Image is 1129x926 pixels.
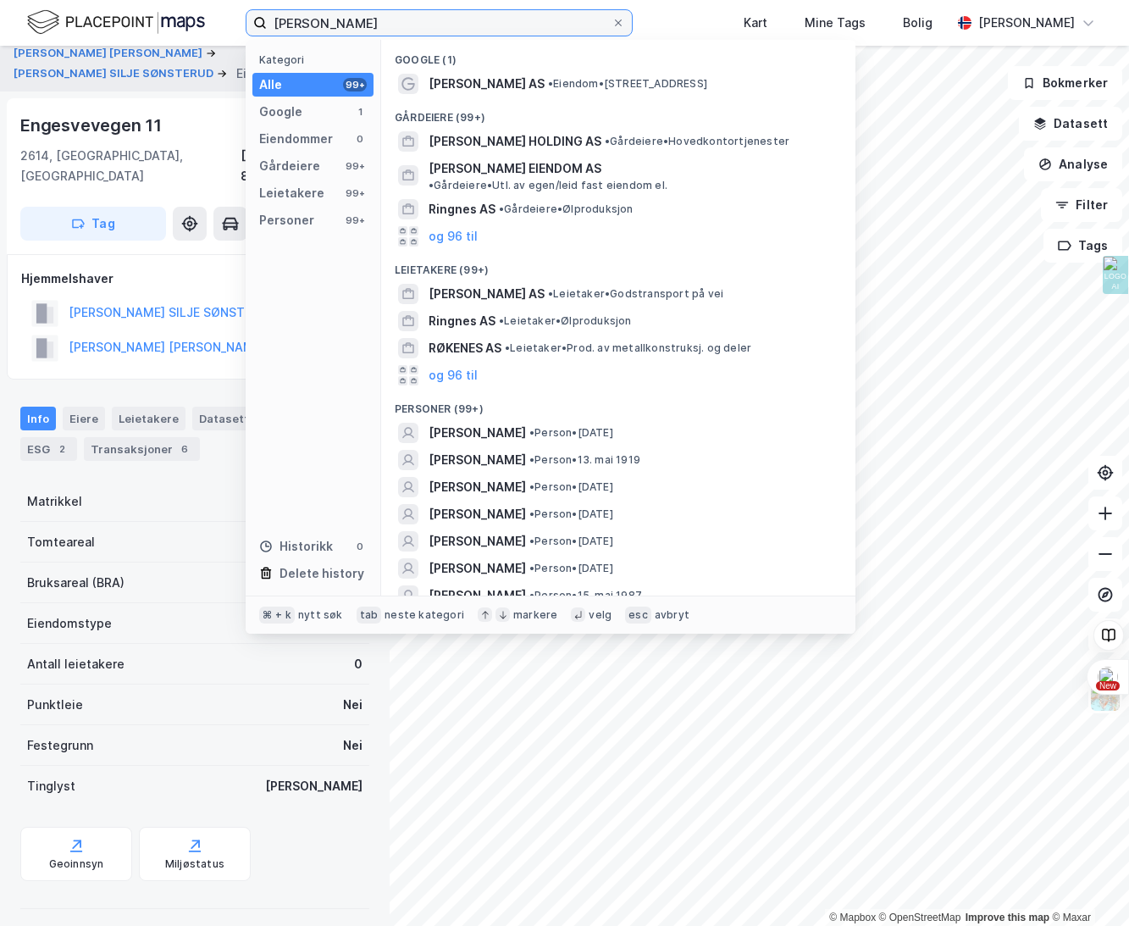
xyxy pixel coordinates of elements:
span: • [605,135,610,147]
span: • [529,453,534,466]
div: 0 [353,132,367,146]
div: neste kategori [385,608,464,622]
span: [PERSON_NAME] [429,477,526,497]
div: Datasett [192,407,256,430]
span: Person • [DATE] [529,507,613,521]
span: • [529,480,534,493]
div: Kategori [259,53,374,66]
span: Person • [DATE] [529,480,613,494]
div: Transaksjoner [84,437,200,461]
button: Filter [1041,188,1122,222]
a: Mapbox [829,912,876,923]
div: Info [20,407,56,430]
span: • [529,589,534,602]
button: og 96 til [429,226,478,247]
div: Eiere [63,407,105,430]
div: 0 [354,654,362,674]
div: tab [357,607,382,624]
div: Antall leietakere [27,654,125,674]
span: Gårdeiere • Utl. av egen/leid fast eiendom el. [429,179,667,192]
span: • [529,426,534,439]
div: Historikk [259,536,333,557]
div: Tinglyst [27,776,75,796]
div: [PERSON_NAME] [978,13,1075,33]
img: logo.f888ab2527a4732fd821a326f86c7f29.svg [27,8,205,37]
span: Leietaker • Ølproduksjon [499,314,632,328]
span: [PERSON_NAME] [429,585,526,606]
div: 2 [53,441,70,457]
span: Person • [DATE] [529,562,613,575]
span: • [499,314,504,327]
div: Eiendommer [259,129,333,149]
div: Geoinnsyn [49,857,104,871]
span: • [529,535,534,547]
span: Person • [DATE] [529,426,613,440]
div: Eiendom [236,64,287,84]
div: Leietakere [112,407,185,430]
iframe: Chat Widget [1044,845,1129,926]
span: • [548,77,553,90]
div: Google [259,102,302,122]
span: Leietaker • Prod. av metallkonstruksj. og deler [505,341,751,355]
span: [PERSON_NAME] AS [429,74,545,94]
div: nytt søk [298,608,343,622]
div: Kart [744,13,767,33]
span: [PERSON_NAME] [429,450,526,470]
span: [PERSON_NAME] [429,504,526,524]
div: Alle [259,75,282,95]
span: Gårdeiere • Hovedkontortjenester [605,135,789,148]
div: Engesvevegen 11 [20,112,165,139]
span: • [529,507,534,520]
button: [PERSON_NAME] [PERSON_NAME] [14,45,206,62]
span: Gårdeiere • Ølproduksjon [499,202,634,216]
div: Delete history [279,563,364,584]
div: Nei [343,695,362,715]
div: Personer (99+) [381,389,855,419]
button: Bokmerker [1008,66,1122,100]
div: Kontrollprogram for chat [1044,845,1129,926]
div: Gårdeiere [259,156,320,176]
div: Eiendomstype [27,613,112,634]
span: Person • 15. mai 1987 [529,589,642,602]
div: Matrikkel [27,491,82,512]
div: ⌘ + k [259,607,295,624]
div: Mine Tags [805,13,866,33]
div: [PERSON_NAME] [265,776,362,796]
span: • [499,202,504,215]
span: • [529,562,534,574]
div: Festegrunn [27,735,93,756]
span: [PERSON_NAME] EIENDOM AS [429,158,601,179]
div: Gårdeiere (99+) [381,97,855,128]
button: og 96 til [429,365,478,385]
span: Person • [DATE] [529,535,613,548]
span: [PERSON_NAME] [429,558,526,579]
span: Ringnes AS [429,199,495,219]
div: 99+ [343,186,367,200]
button: Tags [1043,229,1122,263]
button: [PERSON_NAME] SILJE SØNSTERUD [14,65,217,82]
div: 0 [353,540,367,553]
div: [GEOGRAPHIC_DATA], 88/99 [241,146,369,186]
div: Bruksareal (BRA) [27,573,125,593]
input: Søk på adresse, matrikkel, gårdeiere, leietakere eller personer [267,10,612,36]
button: Datasett [1019,107,1122,141]
div: avbryt [655,608,689,622]
div: 99+ [343,213,367,227]
span: • [429,179,434,191]
button: Tag [20,207,166,241]
button: Analyse [1024,147,1122,181]
div: 6 [176,441,193,457]
div: ESG [20,437,77,461]
div: Tomteareal [27,532,95,552]
div: markere [513,608,557,622]
div: Hjemmelshaver [21,269,368,289]
span: [PERSON_NAME] [429,531,526,552]
div: Nei [343,735,362,756]
div: 2614, [GEOGRAPHIC_DATA], [GEOGRAPHIC_DATA] [20,146,241,186]
span: • [505,341,510,354]
div: 1 [353,105,367,119]
span: Person • 13. mai 1919 [529,453,640,467]
div: Punktleie [27,695,83,715]
div: Personer [259,210,314,230]
div: Google (1) [381,40,855,70]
